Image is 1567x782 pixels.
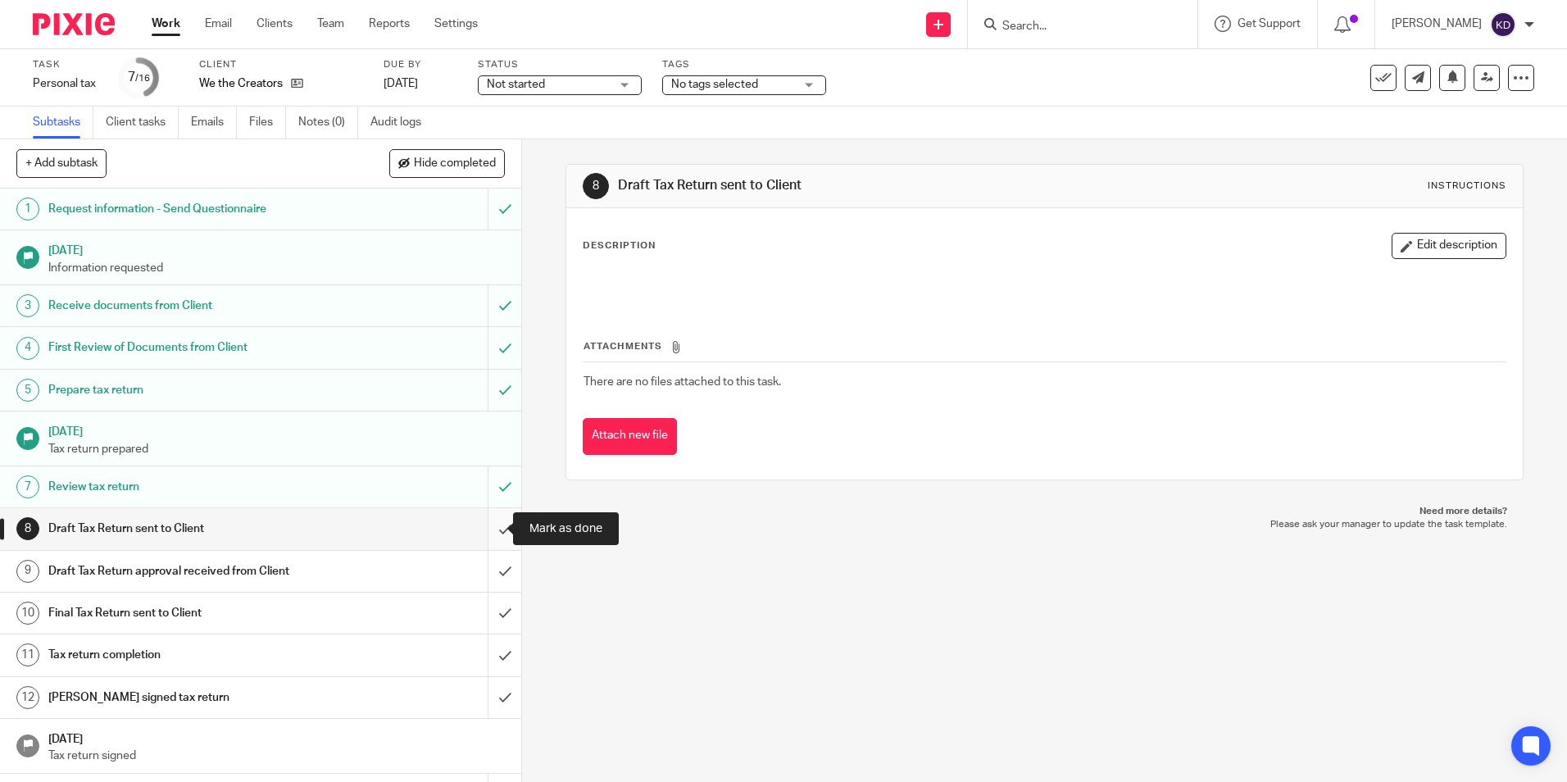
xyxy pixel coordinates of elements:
[48,335,330,360] h1: First Review of Documents from Client
[671,79,758,90] span: No tags selected
[48,601,330,625] h1: Final Tax Return sent to Client
[584,342,662,351] span: Attachments
[16,294,39,317] div: 3
[583,173,609,199] div: 8
[389,149,505,177] button: Hide completed
[618,177,1079,194] h1: Draft Tax Return sent to Client
[582,518,1506,531] p: Please ask your manager to update the task template.
[48,378,330,402] h1: Prepare tax return
[16,475,39,498] div: 7
[249,107,286,139] a: Files
[128,68,150,87] div: 7
[48,420,506,440] h1: [DATE]
[370,107,434,139] a: Audit logs
[33,107,93,139] a: Subtasks
[1428,180,1506,193] div: Instructions
[16,149,107,177] button: + Add subtask
[48,685,330,710] h1: [PERSON_NAME] signed tax return
[1238,18,1301,30] span: Get Support
[414,157,496,170] span: Hide completed
[16,560,39,583] div: 9
[582,505,1506,518] p: Need more details?
[199,58,363,71] label: Client
[16,198,39,221] div: 1
[48,516,330,541] h1: Draft Tax Return sent to Client
[33,75,98,92] div: Personal tax
[48,748,506,764] p: Tax return signed
[369,16,410,32] a: Reports
[298,107,358,139] a: Notes (0)
[48,475,330,499] h1: Review tax return
[48,559,330,584] h1: Draft Tax Return approval received from Client
[16,379,39,402] div: 5
[16,337,39,360] div: 4
[1392,16,1482,32] p: [PERSON_NAME]
[135,74,150,83] small: /16
[16,517,39,540] div: 8
[584,376,781,388] span: There are no files attached to this task.
[662,58,826,71] label: Tags
[199,75,283,92] p: We the Creators
[191,107,237,139] a: Emails
[434,16,478,32] a: Settings
[48,239,506,259] h1: [DATE]
[1490,11,1516,38] img: svg%3E
[478,58,642,71] label: Status
[384,58,457,71] label: Due by
[205,16,232,32] a: Email
[33,58,98,71] label: Task
[1001,20,1148,34] input: Search
[1392,233,1506,259] button: Edit description
[317,16,344,32] a: Team
[48,293,330,318] h1: Receive documents from Client
[16,686,39,709] div: 12
[16,643,39,666] div: 11
[48,441,506,457] p: Tax return prepared
[152,16,180,32] a: Work
[384,78,418,89] span: [DATE]
[48,643,330,667] h1: Tax return completion
[257,16,293,32] a: Clients
[16,602,39,625] div: 10
[106,107,179,139] a: Client tasks
[33,13,115,35] img: Pixie
[48,727,506,748] h1: [DATE]
[583,239,656,252] p: Description
[48,260,506,276] p: Information requested
[487,79,545,90] span: Not started
[583,418,677,455] button: Attach new file
[48,197,330,221] h1: Request information - Send Questionnaire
